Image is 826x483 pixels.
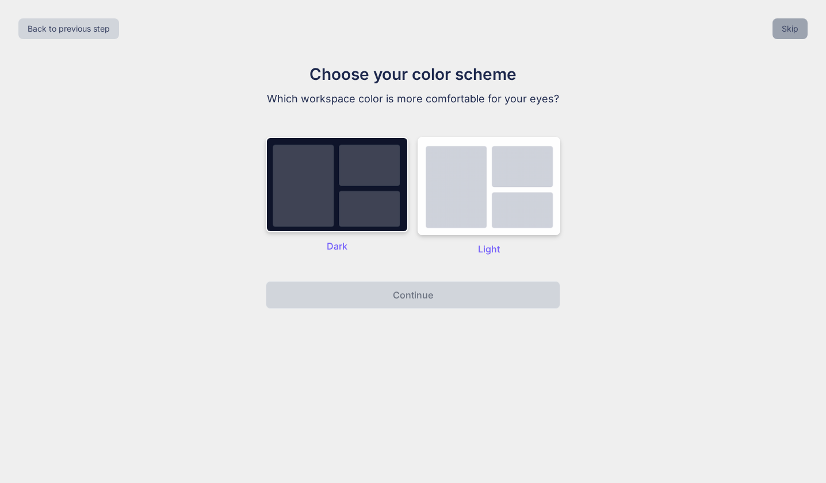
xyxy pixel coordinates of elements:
[18,18,119,39] button: Back to previous step
[418,242,560,256] p: Light
[266,281,560,309] button: Continue
[220,62,606,86] h1: Choose your color scheme
[220,91,606,107] p: Which workspace color is more comfortable for your eyes?
[773,18,808,39] button: Skip
[266,239,408,253] p: Dark
[266,137,408,232] img: dark
[418,137,560,235] img: dark
[393,288,433,302] p: Continue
